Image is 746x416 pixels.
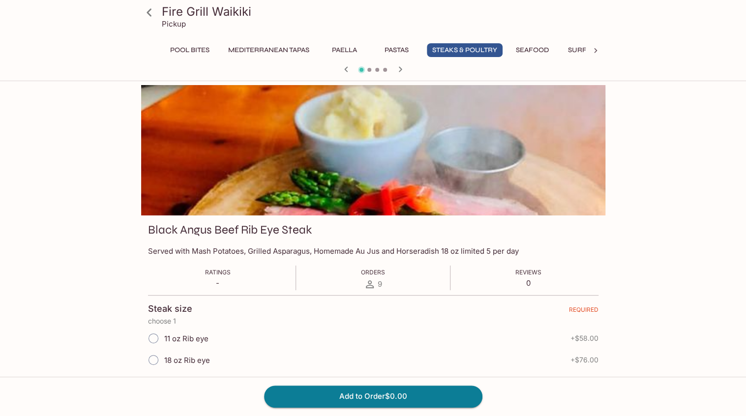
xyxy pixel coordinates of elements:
[148,303,192,314] h4: Steak size
[223,43,315,57] button: Mediterranean Tapas
[427,43,503,57] button: Steaks & Poultry
[515,268,541,276] span: Reviews
[563,43,618,57] button: Surf & Turf
[510,43,555,57] button: Seafood
[141,85,605,215] div: Black Angus Beef Rib Eye Steak
[164,356,210,365] span: 18 oz Rib eye
[148,317,598,325] p: choose 1
[162,19,186,29] p: Pickup
[515,278,541,288] p: 0
[164,334,209,343] span: 11 oz Rib eye
[378,279,382,289] span: 9
[165,43,215,57] button: Pool Bites
[570,356,598,364] span: + $76.00
[569,306,598,317] span: REQUIRED
[264,386,482,407] button: Add to Order$0.00
[375,43,419,57] button: Pastas
[148,246,598,256] p: Served with Mash Potatoes, Grilled Asparagus, Homemade Au Jus and Horseradish 18 oz limited 5 per...
[205,268,231,276] span: Ratings
[205,278,231,288] p: -
[162,4,601,19] h3: Fire Grill Waikiki
[570,334,598,342] span: + $58.00
[361,268,385,276] span: Orders
[323,43,367,57] button: Paella
[148,222,312,238] h3: Black Angus Beef Rib Eye Steak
